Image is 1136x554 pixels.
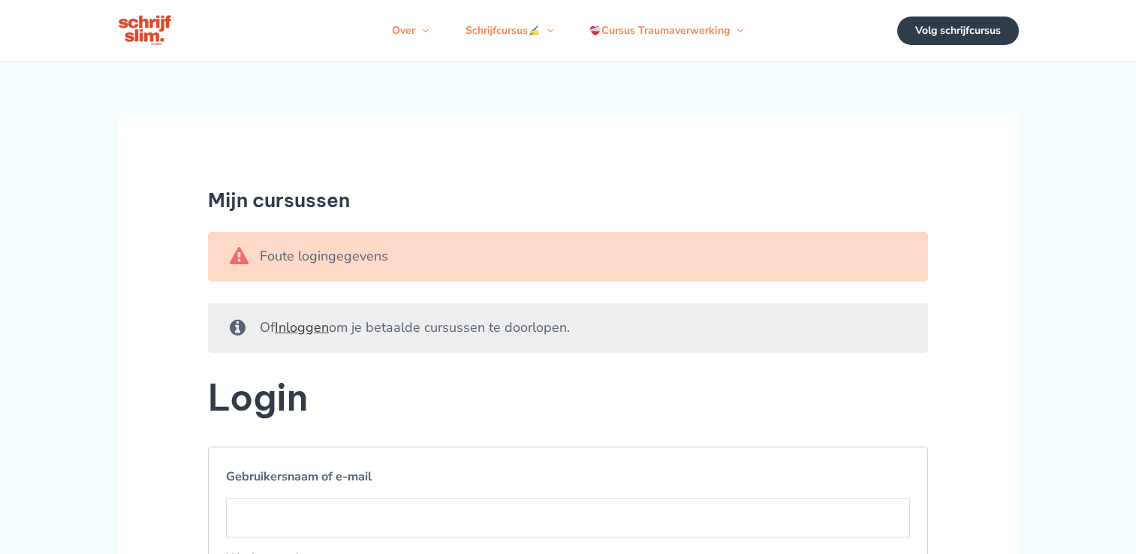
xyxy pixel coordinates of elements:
div: Foute logingegevens [208,232,929,282]
span: Menu schakelen [540,8,553,53]
a: OverMenu schakelen [374,8,447,53]
label: Gebruikersnaam of e-mail [226,465,911,489]
span: Menu schakelen [730,8,743,53]
h2: Login [208,375,929,421]
span: Menu schakelen [415,8,429,53]
div: Of om je betaalde cursussen te doorlopen. [208,303,929,353]
img: schrijfcursus schrijfslim academy [118,14,173,48]
a: Volg schrijfcursus [897,17,1019,45]
nav: Navigatie op de site: Menu [374,8,761,53]
a: Inloggen [275,318,329,336]
img: ❤️‍🩹 [590,26,601,36]
h1: Mijn cursussen [208,188,929,212]
img: ✍️ [529,26,539,36]
a: SchrijfcursusMenu schakelen [447,8,571,53]
a: Cursus TraumaverwerkingMenu schakelen [571,8,761,53]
